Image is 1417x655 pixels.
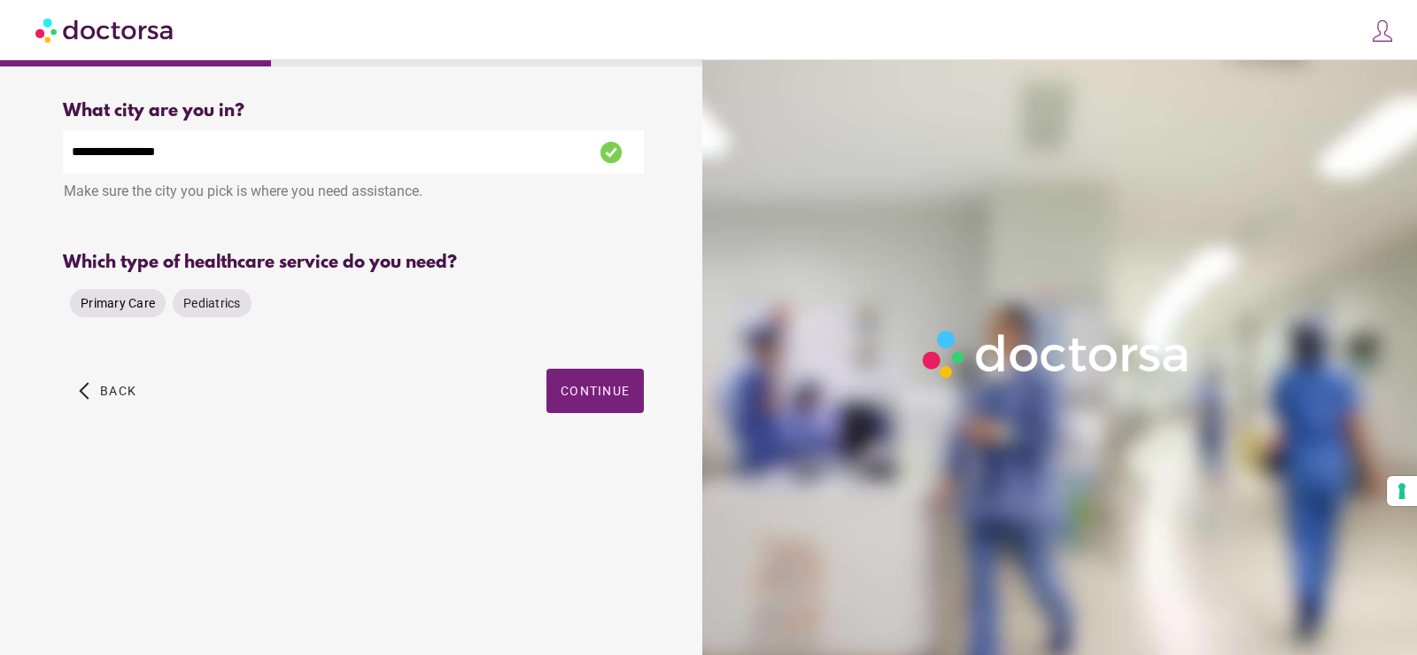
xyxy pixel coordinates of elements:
button: Your consent preferences for tracking technologies [1387,476,1417,506]
span: Back [100,384,136,398]
span: Primary Care [81,296,155,310]
div: Make sure the city you pick is where you need assistance. [63,174,644,213]
span: Continue [561,384,630,398]
img: icons8-customer-100.png [1370,19,1395,43]
button: arrow_back_ios Back [72,369,143,413]
div: Which type of healthcare service do you need? [63,253,644,273]
span: Pediatrics [183,296,241,310]
div: What city are you in? [63,101,644,121]
img: Doctorsa.com [35,10,175,50]
img: Logo-Doctorsa-trans-White-partial-flat.png [915,323,1198,386]
button: Continue [546,369,644,413]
